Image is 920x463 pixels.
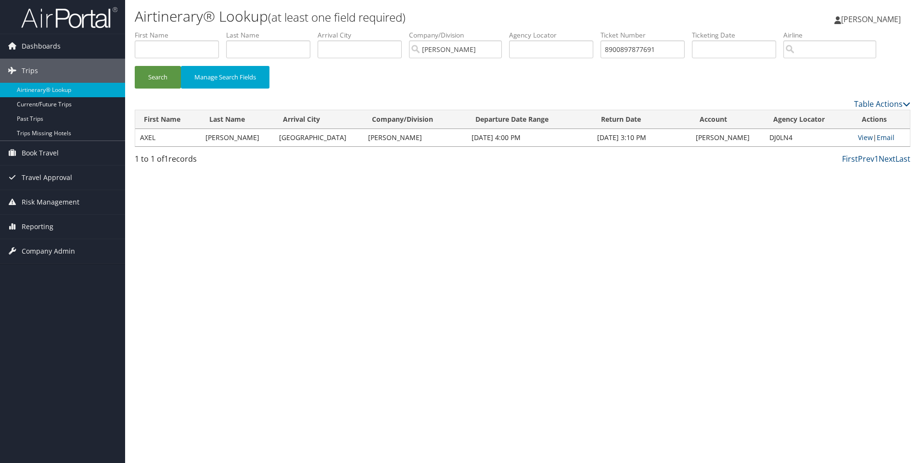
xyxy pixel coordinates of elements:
label: Last Name [226,30,318,40]
label: First Name [135,30,226,40]
span: Reporting [22,215,53,239]
th: Company/Division [363,110,467,129]
h1: Airtinerary® Lookup [135,6,652,26]
td: [GEOGRAPHIC_DATA] [274,129,363,146]
th: Last Name: activate to sort column ascending [201,110,274,129]
span: 1 [164,154,168,164]
button: Manage Search Fields [181,66,269,89]
label: Company/Division [409,30,509,40]
td: [DATE] 4:00 PM [467,129,592,146]
span: Travel Approval [22,166,72,190]
td: [PERSON_NAME] [201,129,274,146]
a: Email [877,133,894,142]
span: Trips [22,59,38,83]
th: Departure Date Range: activate to sort column ascending [467,110,592,129]
th: Agency Locator: activate to sort column ascending [765,110,853,129]
button: Search [135,66,181,89]
td: [DATE] 3:10 PM [592,129,691,146]
a: Next [879,154,895,164]
label: Airline [783,30,883,40]
a: Last [895,154,910,164]
a: First [842,154,858,164]
th: Return Date: activate to sort column ascending [592,110,691,129]
span: Dashboards [22,34,61,58]
label: Agency Locator [509,30,601,40]
div: 1 to 1 of records [135,153,318,169]
span: Book Travel [22,141,59,165]
th: Arrival City: activate to sort column ascending [274,110,363,129]
th: Account: activate to sort column ascending [691,110,765,129]
a: View [858,133,873,142]
th: First Name: activate to sort column ascending [135,110,201,129]
img: airportal-logo.png [21,6,117,29]
span: [PERSON_NAME] [841,14,901,25]
label: Ticketing Date [692,30,783,40]
span: Company Admin [22,239,75,263]
label: Ticket Number [601,30,692,40]
small: (at least one field required) [268,9,406,25]
span: Risk Management [22,190,79,214]
a: [PERSON_NAME] [834,5,910,34]
a: 1 [874,154,879,164]
th: Actions [853,110,910,129]
td: AXEL [135,129,201,146]
label: Arrival City [318,30,409,40]
td: [PERSON_NAME] [363,129,467,146]
a: Table Actions [854,99,910,109]
td: | [853,129,910,146]
td: DJ0LN4 [765,129,853,146]
td: [PERSON_NAME] [691,129,765,146]
a: Prev [858,154,874,164]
